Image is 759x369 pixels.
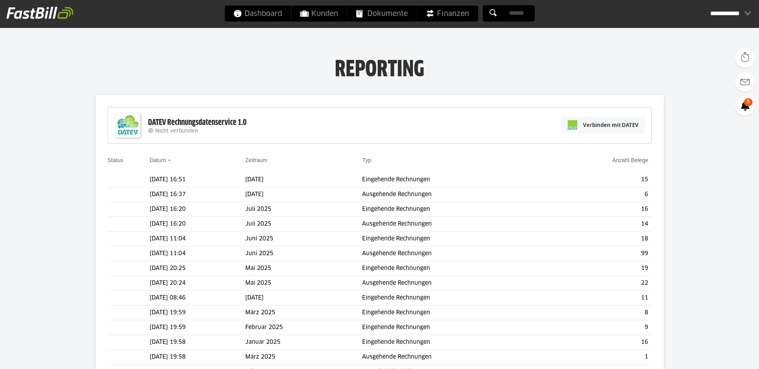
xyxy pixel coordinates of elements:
[735,96,755,116] a: 5
[150,157,166,163] a: Datum
[547,232,651,246] td: 18
[362,306,547,320] td: Eingehende Rechnungen
[245,350,362,365] td: März 2025
[150,291,245,306] td: [DATE] 08:46
[150,202,245,217] td: [DATE] 16:20
[362,232,547,246] td: Eingehende Rechnungen
[362,202,547,217] td: Eingehende Rechnungen
[362,335,547,350] td: Eingehende Rechnungen
[744,98,753,106] span: 5
[547,261,651,276] td: 19
[362,246,547,261] td: Ausgehende Rechnungen
[362,157,371,163] a: Typ
[168,160,173,161] img: sort_desc.gif
[150,350,245,365] td: [DATE] 19:58
[150,306,245,320] td: [DATE] 19:59
[150,217,245,232] td: [DATE] 16:20
[568,120,577,130] img: pi-datev-logo-farbig-24.svg
[245,320,362,335] td: Februar 2025
[150,261,245,276] td: [DATE] 20:25
[583,121,639,129] span: Verbinden mit DATEV
[245,173,362,187] td: [DATE]
[356,6,408,22] span: Dokumente
[245,306,362,320] td: März 2025
[362,291,547,306] td: Eingehende Rechnungen
[245,291,362,306] td: [DATE]
[150,187,245,202] td: [DATE] 16:37
[362,261,547,276] td: Eingehende Rechnungen
[245,246,362,261] td: Juni 2025
[300,6,338,22] span: Kunden
[547,246,651,261] td: 99
[291,6,347,22] a: Kunden
[245,187,362,202] td: [DATE]
[362,173,547,187] td: Eingehende Rechnungen
[362,276,547,291] td: Ausgehende Rechnungen
[426,6,469,22] span: Finanzen
[245,335,362,350] td: Januar 2025
[547,306,651,320] td: 8
[80,56,679,77] h1: Reporting
[347,6,417,22] a: Dokumente
[150,173,245,187] td: [DATE] 16:51
[245,276,362,291] td: Mai 2025
[547,276,651,291] td: 22
[6,6,73,19] img: fastbill_logo_white.png
[150,335,245,350] td: [DATE] 19:58
[547,320,651,335] td: 9
[150,320,245,335] td: [DATE] 19:59
[561,117,645,133] a: Verbinden mit DATEV
[547,335,651,350] td: 16
[245,202,362,217] td: Juli 2025
[108,157,124,163] a: Status
[150,246,245,261] td: [DATE] 11:04
[417,6,478,22] a: Finanzen
[148,117,246,128] div: DATEV Rechnungsdatenservice 1.0
[547,187,651,202] td: 6
[233,6,282,22] span: Dashboard
[362,217,547,232] td: Ausgehende Rechnungen
[150,232,245,246] td: [DATE] 11:04
[362,350,547,365] td: Ausgehende Rechnungen
[150,276,245,291] td: [DATE] 20:24
[362,187,547,202] td: Ausgehende Rechnungen
[245,157,267,163] a: Zeitraum
[224,6,291,22] a: Dashboard
[697,345,751,365] iframe: Öffnet ein Widget, in dem Sie weitere Informationen finden
[547,217,651,232] td: 14
[245,217,362,232] td: Juli 2025
[112,109,144,141] img: DATEV-Datenservice Logo
[547,202,651,217] td: 16
[245,232,362,246] td: Juni 2025
[245,261,362,276] td: Mai 2025
[612,157,648,163] a: Anzahl Belege
[547,173,651,187] td: 15
[547,350,651,365] td: 1
[362,320,547,335] td: Eingehende Rechnungen
[155,129,198,134] span: Nicht verbunden
[547,291,651,306] td: 11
